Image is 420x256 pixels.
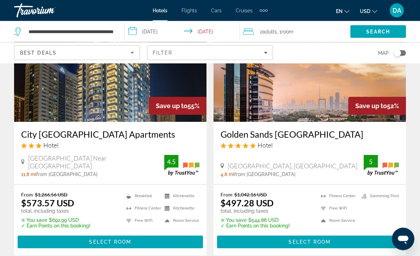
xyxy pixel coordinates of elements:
div: 5 [364,158,378,166]
li: Fitness Center [123,204,161,213]
mat-select: Sort by [20,49,134,57]
span: Search [366,29,390,35]
span: , 1 [277,27,293,37]
button: Filters [147,45,273,60]
p: $692.99 USD [21,218,90,223]
del: $1,266.56 USD [35,192,68,198]
a: Select Room [217,237,402,245]
li: Kitchenette [161,204,199,213]
li: Room Service [161,217,199,225]
div: 5 star Hotel [221,142,399,149]
span: ✮ You save [221,218,247,223]
p: total, including taxes [21,208,90,214]
button: Select check in and out date [125,21,239,42]
button: Travelers: 2 adults, 0 children [240,21,350,42]
img: TrustYou guest rating badge [364,155,399,176]
span: [GEOGRAPHIC_DATA] Near [GEOGRAPHIC_DATA] [28,155,164,170]
span: 4.8 mi [221,172,234,177]
span: Save up to [355,102,387,110]
p: ✓ Earn Points on this booking! [221,223,290,229]
span: 11.8 mi [21,172,36,177]
button: Select Room [217,236,402,249]
span: Best Deals [20,50,57,56]
span: from [GEOGRAPHIC_DATA] [36,172,97,177]
a: Cruises [236,8,253,13]
div: 4.5 [164,158,178,166]
span: ✮ You save [21,218,47,223]
span: Hotel [43,142,58,149]
span: 2 [260,27,277,37]
span: From [21,192,33,198]
p: ✓ Earn Points on this booking! [21,223,90,229]
p: total, including taxes [221,208,290,214]
span: USD [360,8,370,14]
span: from [GEOGRAPHIC_DATA] [234,172,295,177]
li: Fitness Center [317,192,358,201]
span: Hotel [257,142,273,149]
span: Select Room [288,239,331,245]
div: 52% [348,97,406,115]
a: Golden Sands [GEOGRAPHIC_DATA] [221,129,399,140]
span: [GEOGRAPHIC_DATA], [GEOGRAPHIC_DATA] [228,162,357,170]
li: Kitchenette [161,192,199,201]
div: 3 star Hotel [21,142,199,149]
a: City [GEOGRAPHIC_DATA] Apartments [21,129,199,140]
li: Free WiFi [317,204,358,213]
div: 55% [149,97,206,115]
span: Room [281,29,293,35]
button: Extra navigation items [260,5,268,16]
img: Golden Sands Dubai Creek [214,10,406,122]
span: Map [378,48,389,58]
ins: $573.57 USD [21,198,74,208]
ins: $497.28 USD [221,198,274,208]
img: City Premiere Marina Hotel Apartments [14,10,206,122]
button: Search [350,25,406,38]
span: en [336,8,343,14]
li: Swimming Pool [358,192,399,201]
button: Change language [336,6,349,16]
button: Change currency [360,6,377,16]
span: Adults [262,29,277,35]
del: $1,042.16 USD [234,192,267,198]
iframe: Кнопка запуска окна обмена сообщениями [392,228,414,250]
a: Select Room [18,237,203,245]
li: Free WiFi [123,217,161,225]
button: Select Room [18,236,203,249]
a: Flights [182,8,197,13]
span: From [221,192,233,198]
span: Save up to [156,102,187,110]
li: Breakfast [123,192,161,201]
p: $544.88 USD [221,218,290,223]
input: Search hotel destination [28,26,114,37]
a: Cars [211,8,222,13]
img: TrustYou guest rating badge [164,155,199,176]
button: Toggle map [389,50,406,56]
button: User Menu [388,3,406,18]
span: Select Room [89,239,131,245]
li: Room Service [317,217,358,225]
a: Travorium [14,1,84,20]
a: Hotels [153,8,167,13]
span: Filter [153,50,173,56]
span: DA [393,7,401,14]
